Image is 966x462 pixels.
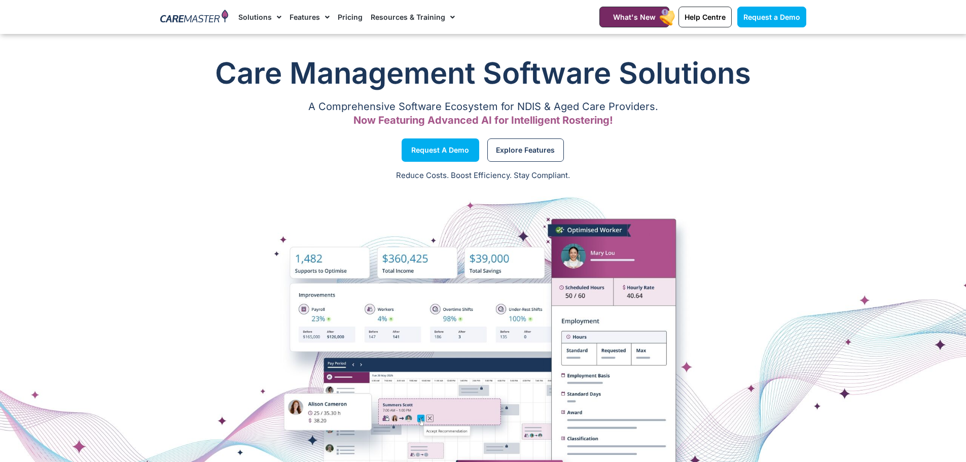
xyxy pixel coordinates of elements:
[678,7,732,27] a: Help Centre
[160,53,806,93] h1: Care Management Software Solutions
[737,7,806,27] a: Request a Demo
[160,10,229,25] img: CareMaster Logo
[402,138,479,162] a: Request a Demo
[743,13,800,21] span: Request a Demo
[685,13,726,21] span: Help Centre
[353,114,613,126] span: Now Featuring Advanced AI for Intelligent Rostering!
[613,13,656,21] span: What's New
[599,7,669,27] a: What's New
[411,148,469,153] span: Request a Demo
[487,138,564,162] a: Explore Features
[6,170,960,182] p: Reduce Costs. Boost Efficiency. Stay Compliant.
[160,103,806,110] p: A Comprehensive Software Ecosystem for NDIS & Aged Care Providers.
[496,148,555,153] span: Explore Features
